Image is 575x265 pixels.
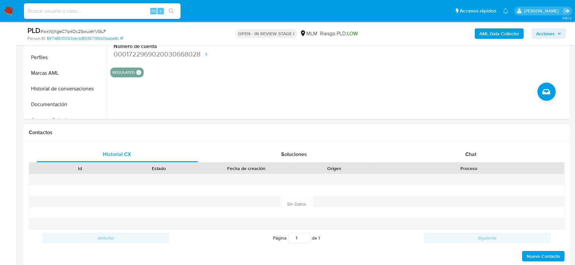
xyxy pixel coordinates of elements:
span: # wxWjXgeC7q4Oc2SwuieYVGLF [40,28,106,35]
a: 89748510063decb8f3367196b0babe8c [47,36,123,41]
button: Anterior [42,233,169,243]
span: 1 [319,235,320,241]
span: 3.161.2 [562,15,572,21]
input: Buscar usuario o caso... [24,7,181,15]
button: Acciones [532,28,566,39]
span: Alt [151,8,156,14]
span: Historial CX [103,150,131,158]
div: Id [45,165,115,172]
button: Siguiente [424,233,551,243]
span: Nuevo Contacto [527,252,560,261]
button: Perfiles [25,50,107,65]
span: Soluciones [281,150,307,158]
div: MLM [300,30,317,37]
dd: 0001722969020030668028 [114,50,222,59]
h1: Contactos [29,129,565,136]
span: Página de [273,233,320,243]
div: Origen [299,165,369,172]
span: Accesos rápidos [460,8,496,14]
span: s [160,8,162,14]
b: PLD [27,25,40,36]
dt: Número de cuenta [114,43,222,50]
div: Estado [124,165,194,172]
button: Marcas AML [25,65,107,81]
p: dalia.goicochea@mercadolibre.com.mx [524,8,561,14]
div: Fecha de creación [203,165,290,172]
button: Documentación [25,97,107,112]
b: Person ID [27,36,45,41]
a: Salir [563,8,570,14]
span: Chat [465,150,476,158]
b: AML Data Collector [479,28,519,39]
button: Historial de conversaciones [25,81,107,97]
button: Cruces y Relaciones [25,112,107,128]
span: LOW [347,30,358,37]
button: search-icon [165,7,178,16]
a: Notificaciones [503,8,508,14]
button: Nuevo Contacto [522,251,565,261]
span: Acciones [536,28,555,39]
span: Riesgo PLD: [320,30,358,37]
button: AML Data Collector [475,28,524,39]
div: Proceso [378,165,560,172]
p: OPEN - IN REVIEW STAGE I [235,29,297,38]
